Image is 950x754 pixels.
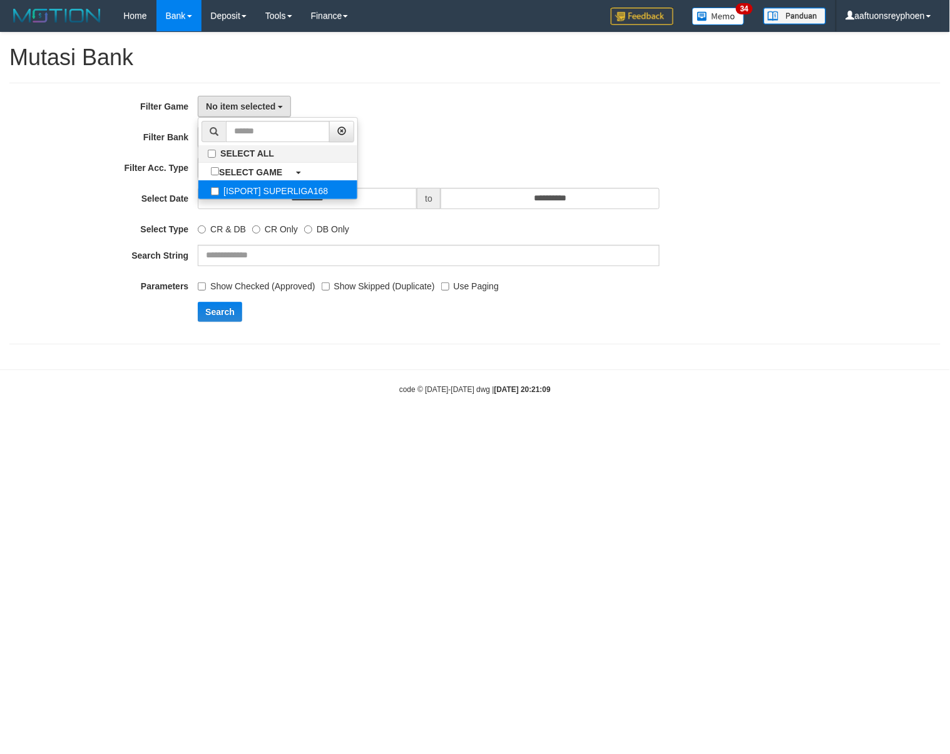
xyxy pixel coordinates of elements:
input: Use Paging [441,282,449,291]
span: 34 [736,3,753,14]
strong: [DATE] 20:21:09 [494,385,551,394]
label: Show Skipped (Duplicate) [322,276,435,292]
span: to [417,188,441,209]
button: No item selected [198,96,291,117]
h1: Mutasi Bank [9,45,941,70]
label: CR & DB [198,219,246,235]
img: panduan.png [764,8,826,24]
input: SELECT ALL [208,150,216,158]
input: Show Checked (Approved) [198,282,206,291]
label: Show Checked (Approved) [198,276,315,292]
input: CR Only [252,225,260,234]
label: [ISPORT] SUPERLIGA168 [198,180,357,199]
label: Use Paging [441,276,499,292]
a: SELECT GAME [198,163,357,180]
img: MOTION_logo.png [9,6,105,25]
label: DB Only [304,219,349,235]
input: DB Only [304,225,312,234]
label: SELECT ALL [198,145,357,162]
b: SELECT GAME [219,167,282,177]
label: CR Only [252,219,298,235]
input: CR & DB [198,225,206,234]
button: Search [198,302,242,322]
input: SELECT GAME [211,167,219,175]
img: Feedback.jpg [611,8,673,25]
span: No item selected [206,101,275,111]
small: code © [DATE]-[DATE] dwg | [399,385,551,394]
img: Button%20Memo.svg [692,8,745,25]
input: [ISPORT] SUPERLIGA168 [211,187,219,195]
input: Show Skipped (Duplicate) [322,282,330,291]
